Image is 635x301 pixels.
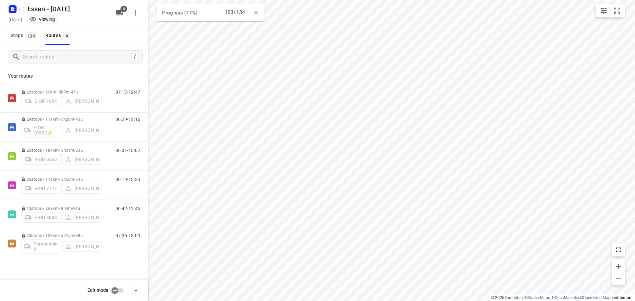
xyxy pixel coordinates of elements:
span: 6 [63,32,71,38]
a: Stadia Maps [528,295,550,300]
button: 6 [113,6,126,19]
span: Edit mode [87,287,108,293]
a: OpenStreetMap [583,295,611,300]
span: 40u [75,117,82,122]
p: 103/134 [225,9,245,17]
span: 64u [75,177,82,182]
div: Progress (77%)103/134 [157,4,264,21]
p: 07:36-13:09 [115,233,140,238]
span: 6 [120,6,127,12]
span: Stops [11,31,39,40]
li: © 2025 , © , © © contributors [491,295,632,300]
span: 47u [71,90,78,94]
span: 134 [25,32,37,39]
p: 07:17-12:47 [115,90,140,95]
div: You are currently in view mode. To make any changes, go to edit project. [30,16,55,22]
span: • [74,233,75,238]
button: Map settings [597,4,610,17]
a: Routetitan [504,295,523,300]
p: 06:19-13:33 [115,177,140,182]
button: Fit zoom [611,4,624,17]
p: 26 stops • 93km • 5h7m [21,90,102,94]
input: Search routes [23,52,131,62]
p: 06:42-12:45 [115,206,140,211]
span: • [72,206,73,211]
p: 20 stops • 184km • 5h31m [21,148,102,153]
a: OpenMapTiles [555,295,580,300]
p: 23 stops • 139km • 5h15m [21,233,102,238]
span: 38u [75,233,82,238]
div: Driver app settings [132,286,140,294]
span: • [74,148,75,153]
div: small contained button group [596,4,625,17]
span: • [69,90,71,94]
div: / [131,53,139,60]
span: 30u [75,148,82,153]
p: 06:31-13:02 [115,148,140,153]
p: 26 stops • 111km • 5h56m [21,177,102,182]
p: 06:29-12:16 [115,117,140,122]
span: • [74,117,75,122]
p: Your routes [8,73,140,80]
button: More [129,6,142,19]
span: 31u [73,206,80,211]
p: 10 stops • 269km • 8h4m [21,206,102,211]
div: Routes [45,31,73,40]
span: • [74,177,75,182]
span: Progress (77%) [162,10,197,16]
p: 29 stops • 111km • 5h26m [21,117,102,122]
